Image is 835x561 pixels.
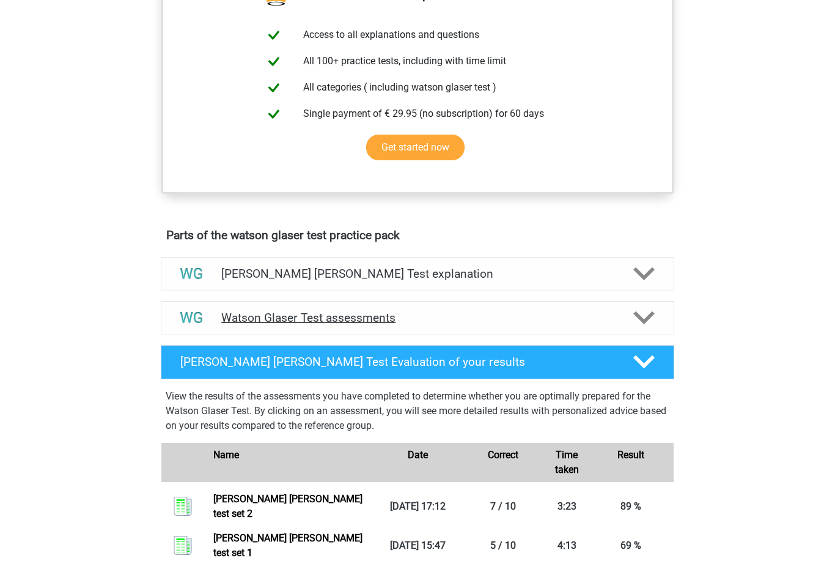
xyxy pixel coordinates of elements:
a: Get started now [366,135,465,160]
a: explanations [PERSON_NAME] [PERSON_NAME] Test explanation [156,257,679,291]
div: Result [588,448,674,477]
img: watson glaser test assessments [176,302,207,333]
a: [PERSON_NAME] [PERSON_NAME] Test Evaluation of your results [156,345,679,379]
div: Date [375,448,460,477]
div: Time taken [546,448,589,477]
h4: Watson Glaser Test assessments [221,311,614,325]
p: View the results of the assessments you have completed to determine whether you are optimally pre... [166,389,669,433]
div: Name [204,448,375,477]
div: Correct [460,448,546,477]
h4: [PERSON_NAME] [PERSON_NAME] Test Evaluation of your results [180,355,614,369]
h4: Parts of the watson glaser test practice pack [166,228,669,242]
img: watson glaser test explanations [176,258,207,289]
a: [PERSON_NAME] [PERSON_NAME] test set 1 [213,532,362,559]
a: assessments Watson Glaser Test assessments [156,301,679,335]
a: [PERSON_NAME] [PERSON_NAME] test set 2 [213,493,362,519]
h4: [PERSON_NAME] [PERSON_NAME] Test explanation [221,267,614,281]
